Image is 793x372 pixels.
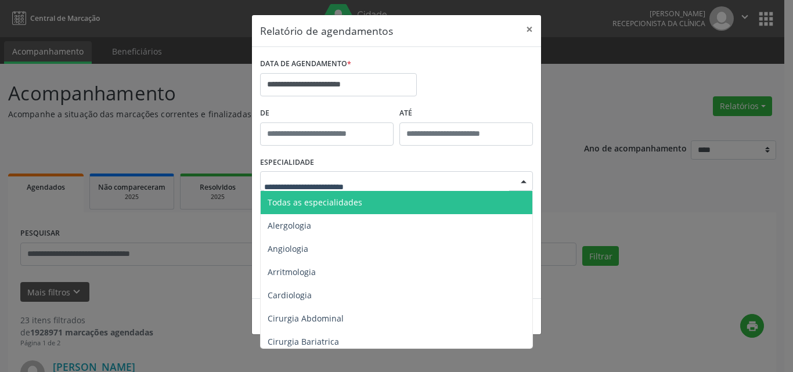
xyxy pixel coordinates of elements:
span: Arritmologia [268,266,316,277]
span: Cardiologia [268,290,312,301]
label: ESPECIALIDADE [260,154,314,172]
label: ATÉ [399,104,533,122]
span: Alergologia [268,220,311,231]
span: Angiologia [268,243,308,254]
label: DATA DE AGENDAMENTO [260,55,351,73]
span: Todas as especialidades [268,197,362,208]
span: Cirurgia Abdominal [268,313,344,324]
button: Close [518,15,541,44]
h5: Relatório de agendamentos [260,23,393,38]
span: Cirurgia Bariatrica [268,336,339,347]
label: De [260,104,394,122]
